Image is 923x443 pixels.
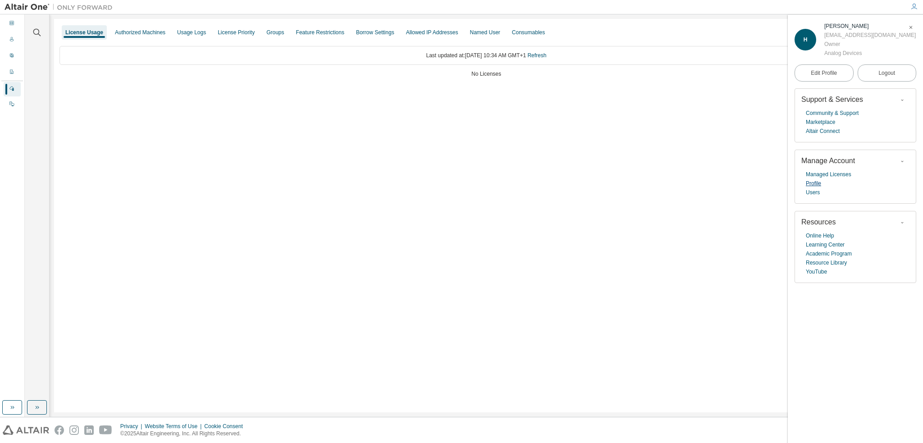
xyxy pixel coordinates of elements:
div: License Priority [218,29,255,36]
img: facebook.svg [55,425,64,435]
div: On Prem [4,97,21,112]
a: Refresh [527,52,546,59]
a: Profile [806,179,821,188]
div: Borrow Settings [356,29,394,36]
div: Huseyin Yesilyurt [824,22,916,31]
a: Resource Library [806,258,847,267]
span: Edit Profile [811,69,837,77]
span: Manage Account [801,157,855,164]
div: License Usage [65,29,103,36]
span: H [804,37,808,43]
div: Cookie Consent [204,423,248,430]
div: Company Profile [4,65,21,80]
div: Groups [266,29,284,36]
img: youtube.svg [99,425,112,435]
a: Managed Licenses [806,170,851,179]
a: Online Help [806,231,834,240]
a: Users [806,188,820,197]
div: Usage Logs [177,29,206,36]
div: User Profile [4,49,21,64]
a: Edit Profile [795,64,854,82]
img: instagram.svg [69,425,79,435]
div: Users [4,33,21,47]
a: Academic Program [806,249,852,258]
div: Analog Devices [824,49,916,58]
img: altair_logo.svg [3,425,49,435]
span: Logout [878,69,895,78]
a: Altair Connect [806,127,840,136]
a: Learning Center [806,240,845,249]
div: Website Terms of Use [145,423,204,430]
div: Feature Restrictions [296,29,344,36]
div: Named User [470,29,500,36]
a: Community & Support [806,109,859,118]
div: Owner [824,40,916,49]
div: Authorized Machines [115,29,165,36]
div: Managed [4,82,21,96]
div: No Licenses [59,70,913,78]
div: Last updated at: [DATE] 10:34 AM GMT+1 [59,46,913,65]
div: Consumables [512,29,545,36]
img: linkedin.svg [84,425,94,435]
div: Privacy [120,423,145,430]
span: Resources [801,218,836,226]
a: Marketplace [806,118,835,127]
div: Allowed IP Addresses [406,29,458,36]
div: Dashboard [4,17,21,31]
img: Altair One [5,3,117,12]
span: Support & Services [801,96,863,103]
div: [EMAIL_ADDRESS][DOMAIN_NAME] [824,31,916,40]
p: © 2025 Altair Engineering, Inc. All Rights Reserved. [120,430,248,438]
button: Logout [858,64,917,82]
a: YouTube [806,267,827,276]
